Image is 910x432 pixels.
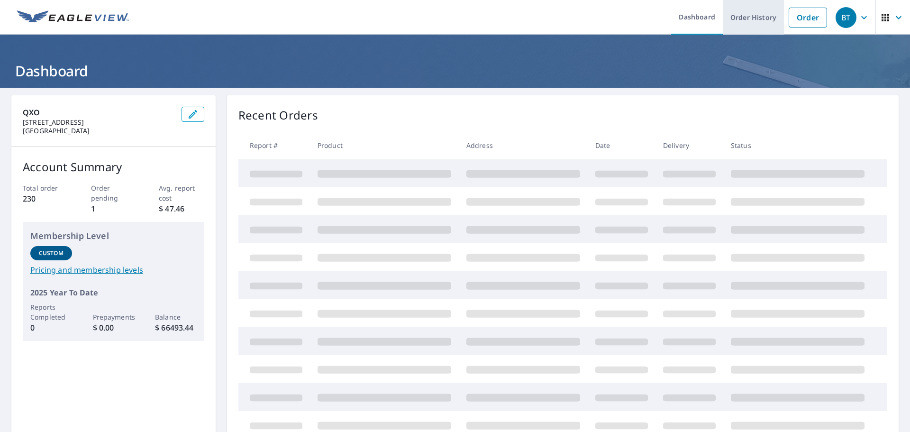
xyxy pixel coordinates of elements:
p: 0 [30,322,72,333]
div: BT [836,7,856,28]
th: Report # [238,131,310,159]
p: Membership Level [30,230,197,242]
th: Date [588,131,655,159]
p: $ 66493.44 [155,322,197,333]
a: Order [789,8,827,28]
th: Status [723,131,872,159]
p: Avg. report cost [159,183,204,203]
p: Prepayments [93,312,135,322]
a: Pricing and membership levels [30,264,197,276]
h1: Dashboard [11,61,899,81]
p: Total order [23,183,68,193]
p: Balance [155,312,197,322]
th: Product [310,131,459,159]
p: [STREET_ADDRESS] [23,118,174,127]
p: [GEOGRAPHIC_DATA] [23,127,174,135]
p: QXO [23,107,174,118]
p: 1 [91,203,136,214]
p: Recent Orders [238,107,318,124]
th: Address [459,131,588,159]
p: $ 0.00 [93,322,135,333]
p: $ 47.46 [159,203,204,214]
img: EV Logo [17,10,129,25]
p: Custom [39,249,64,257]
p: 230 [23,193,68,204]
p: Reports Completed [30,302,72,322]
p: Order pending [91,183,136,203]
th: Delivery [655,131,723,159]
p: 2025 Year To Date [30,287,197,298]
p: Account Summary [23,158,204,175]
